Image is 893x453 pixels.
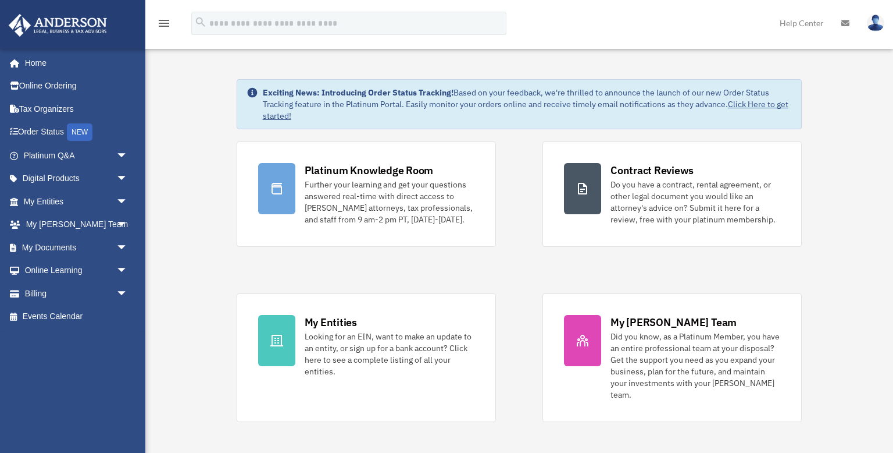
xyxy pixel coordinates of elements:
a: My Entitiesarrow_drop_down [8,190,145,213]
a: Contract Reviews Do you have a contract, rental agreement, or other legal document you would like... [542,141,802,247]
a: Online Ordering [8,75,145,98]
span: arrow_drop_down [116,213,140,237]
div: Contract Reviews [610,163,694,178]
a: My [PERSON_NAME] Teamarrow_drop_down [8,213,145,236]
span: arrow_drop_down [116,167,140,191]
a: My [PERSON_NAME] Team Did you know, as a Platinum Member, you have an entire professional team at... [542,293,802,422]
div: Looking for an EIN, want to make an update to an entity, or sign up for a bank account? Click her... [305,331,474,377]
a: Digital Productsarrow_drop_down [8,167,145,190]
a: My Entities Looking for an EIN, want to make an update to an entity, or sign up for a bank accoun... [237,293,496,422]
span: arrow_drop_down [116,190,140,214]
span: arrow_drop_down [116,144,140,168]
a: menu [157,20,171,30]
div: Do you have a contract, rental agreement, or other legal document you would like an attorney's ad... [610,179,780,225]
span: arrow_drop_down [116,259,140,283]
a: Online Learningarrow_drop_down [8,259,145,282]
div: My [PERSON_NAME] Team [610,315,737,330]
div: Based on your feedback, we're thrilled to announce the launch of our new Order Status Tracking fe... [263,87,792,122]
a: Click Here to get started! [263,99,788,121]
div: Further your learning and get your questions answered real-time with direct access to [PERSON_NAM... [305,179,474,225]
strong: Exciting News: Introducing Order Status Tracking! [263,87,453,98]
i: search [194,16,207,29]
a: Events Calendar [8,305,145,328]
a: Billingarrow_drop_down [8,282,145,305]
a: Platinum Knowledge Room Further your learning and get your questions answered real-time with dire... [237,141,496,247]
div: NEW [67,123,92,141]
a: Tax Organizers [8,97,145,121]
a: Order StatusNEW [8,121,145,144]
div: Platinum Knowledge Room [305,163,434,178]
img: User Pic [867,15,884,31]
span: arrow_drop_down [116,236,140,260]
a: Platinum Q&Aarrow_drop_down [8,144,145,167]
i: menu [157,16,171,30]
div: Did you know, as a Platinum Member, you have an entire professional team at your disposal? Get th... [610,331,780,401]
a: Home [8,51,140,75]
img: Anderson Advisors Platinum Portal [5,14,110,37]
a: My Documentsarrow_drop_down [8,236,145,259]
span: arrow_drop_down [116,282,140,306]
div: My Entities [305,315,357,330]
